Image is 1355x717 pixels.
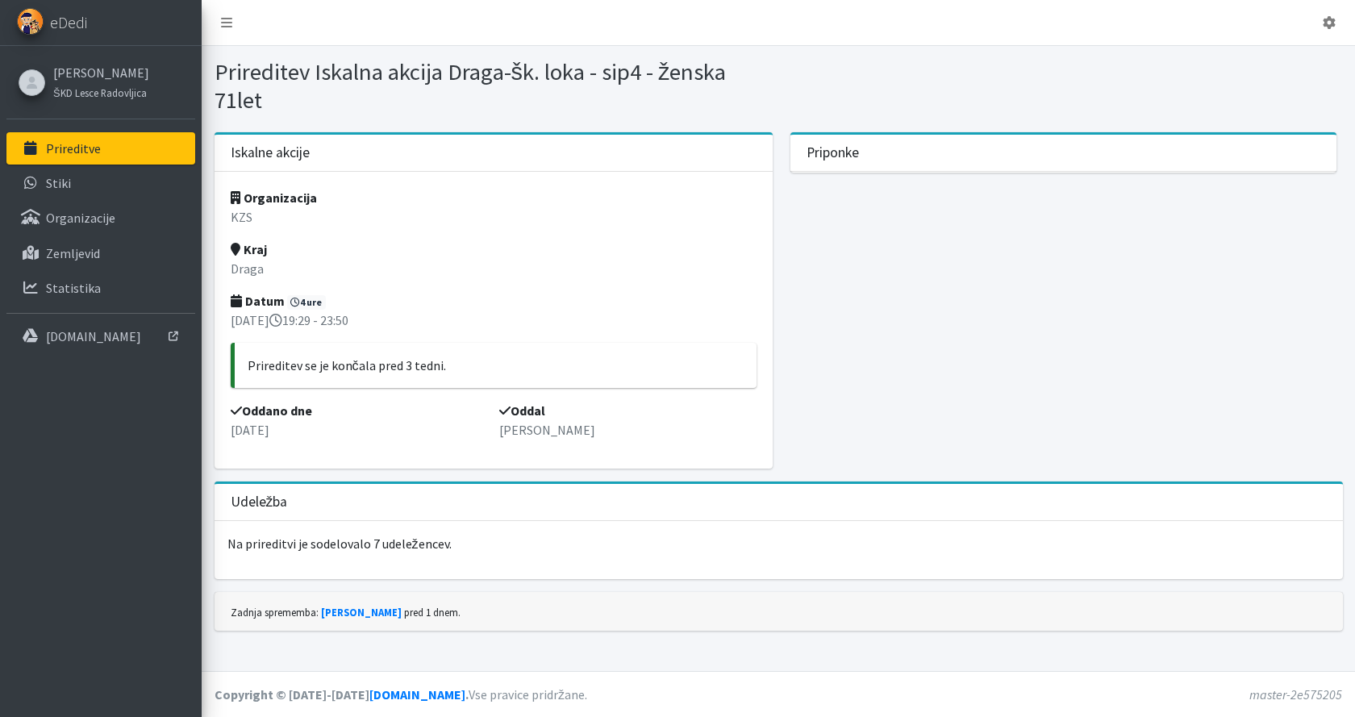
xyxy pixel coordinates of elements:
[231,190,317,206] strong: Organizacija
[50,10,87,35] span: eDedi
[46,280,101,296] p: Statistika
[6,167,195,199] a: Stiki
[6,132,195,165] a: Prireditve
[369,686,465,702] a: [DOMAIN_NAME]
[53,63,149,82] a: [PERSON_NAME]
[231,293,285,309] strong: Datum
[46,328,141,344] p: [DOMAIN_NAME]
[231,494,288,511] h3: Udeležba
[231,606,461,619] small: Zadnja sprememba: pred 1 dnem.
[215,58,773,114] h1: Prireditev Iskalna akcija Draga-šk. loka - sip4 - ženska 71let
[46,175,71,191] p: Stiki
[53,82,149,102] a: ŠKD Lesce Radovljica
[231,420,488,440] p: [DATE]
[53,86,147,99] small: ŠKD Lesce Radovljica
[6,202,195,234] a: Organizacije
[231,402,312,419] strong: Oddano dne
[231,144,310,161] h3: Iskalne akcije
[248,356,744,375] p: Prireditev se je končala pred 3 tedni.
[215,521,1343,566] p: Na prireditvi je sodelovalo 7 udeležencev.
[46,245,100,261] p: Zemljevid
[231,259,757,278] p: Draga
[499,402,545,419] strong: Oddal
[6,320,195,352] a: [DOMAIN_NAME]
[202,671,1355,717] footer: Vse pravice pridržane.
[17,8,44,35] img: eDedi
[807,144,859,161] h3: Priponke
[287,295,327,310] span: 4 ure
[215,686,469,702] strong: Copyright © [DATE]-[DATE] .
[46,210,115,226] p: Organizacije
[499,420,757,440] p: [PERSON_NAME]
[321,606,402,619] a: [PERSON_NAME]
[6,237,195,269] a: Zemljevid
[231,241,267,257] strong: Kraj
[6,272,195,304] a: Statistika
[1249,686,1342,702] em: master-2e575205
[231,207,757,227] p: KZS
[231,311,757,330] p: [DATE] 19:29 - 23:50
[46,140,101,156] p: Prireditve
